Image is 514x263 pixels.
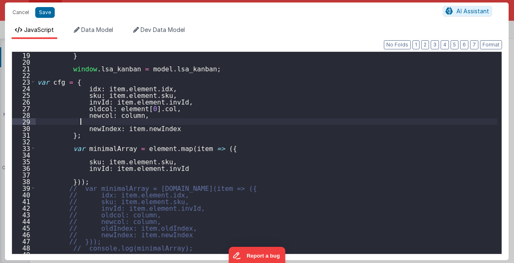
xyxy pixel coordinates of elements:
[470,40,478,49] button: 7
[12,125,36,131] div: 30
[12,85,36,92] div: 24
[12,158,36,165] div: 35
[12,198,36,205] div: 41
[12,78,36,85] div: 23
[12,191,36,198] div: 40
[456,7,489,15] span: AI Assistant
[460,40,468,49] button: 6
[35,7,55,18] button: Save
[12,105,36,112] div: 27
[12,52,36,58] div: 19
[141,26,185,33] span: Dev Data Model
[12,231,36,238] div: 46
[12,151,36,158] div: 34
[480,40,502,49] button: Format
[441,40,449,49] button: 4
[12,165,36,171] div: 36
[12,58,36,65] div: 20
[12,145,36,151] div: 33
[81,26,113,33] span: Data Model
[12,244,36,251] div: 48
[12,251,36,258] div: 49
[12,112,36,118] div: 28
[12,211,36,218] div: 43
[412,40,419,49] button: 1
[8,7,33,18] button: Cancel
[12,131,36,138] div: 31
[12,138,36,145] div: 32
[431,40,439,49] button: 3
[12,238,36,244] div: 47
[12,118,36,125] div: 29
[384,40,411,49] button: No Folds
[12,72,36,78] div: 22
[12,98,36,105] div: 26
[12,92,36,98] div: 25
[451,40,458,49] button: 5
[24,26,54,33] span: JavaScript
[12,224,36,231] div: 45
[12,205,36,211] div: 42
[443,6,492,17] button: AI Assistant
[12,65,36,72] div: 21
[12,185,36,191] div: 39
[421,40,429,49] button: 2
[12,218,36,224] div: 44
[12,171,36,178] div: 37
[12,178,36,185] div: 38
